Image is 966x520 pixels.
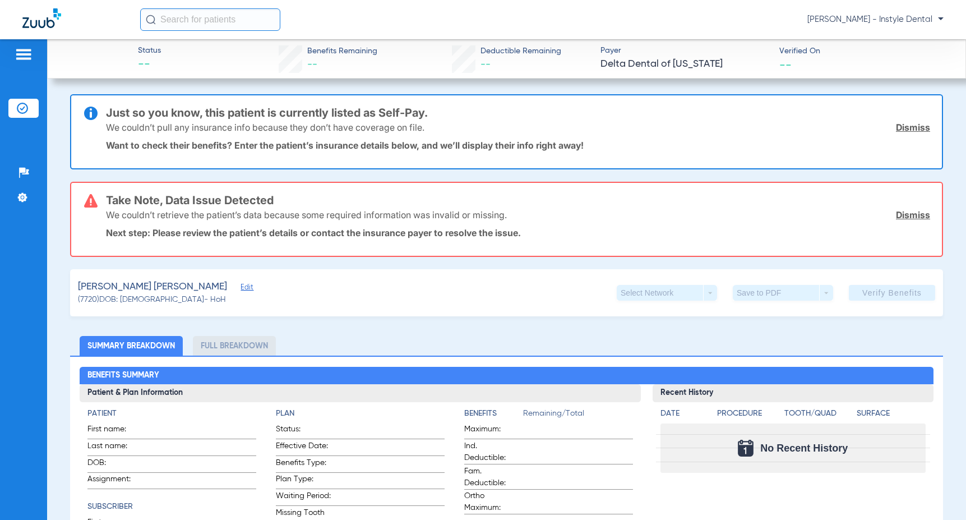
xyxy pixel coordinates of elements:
span: DOB: [87,457,142,472]
span: Ortho Maximum: [464,490,519,514]
li: Full Breakdown [193,336,276,356]
img: Search Icon [146,15,156,25]
app-breakdown-title: Procedure [717,408,780,424]
span: -- [779,58,792,70]
span: Fam. Deductible: [464,466,519,489]
a: Dismiss [896,209,930,220]
span: Assignment: [87,473,142,489]
app-breakdown-title: Date [660,408,708,424]
span: [PERSON_NAME] - Instyle Dental [807,14,944,25]
a: Dismiss [896,122,930,133]
img: info-icon [84,107,98,120]
span: Status: [276,424,331,439]
span: Effective Date: [276,440,331,455]
app-breakdown-title: Surface [857,408,925,424]
h3: Just so you know, this patient is currently listed as Self-Pay. [106,107,930,118]
span: -- [480,59,491,70]
h3: Patient & Plan Information [80,384,641,402]
span: -- [307,59,317,70]
span: Ind. Deductible: [464,440,519,464]
span: Plan Type: [276,473,331,489]
span: Payer [600,45,769,57]
span: First name: [87,424,142,439]
img: hamburger-icon [15,48,33,61]
span: Delta Dental of [US_STATE] [600,57,769,71]
span: Benefits Remaining [307,45,377,57]
h4: Benefits [464,408,523,420]
span: Verified On [779,45,948,57]
h4: Subscriber [87,501,256,513]
span: Remaining/Total [523,408,633,424]
span: Edit [241,283,251,294]
span: Maximum: [464,424,519,439]
p: Next step: Please review the patient’s details or contact the insurance payer to resolve the issue. [106,227,930,238]
p: We couldn’t pull any insurance info because they don’t have coverage on file. [106,122,424,133]
img: error-icon [84,194,98,208]
h4: Procedure [717,408,780,420]
h4: Patient [87,408,256,420]
li: Summary Breakdown [80,336,183,356]
span: (7720) DOB: [DEMOGRAPHIC_DATA] - HoH [78,294,226,306]
span: [PERSON_NAME] [PERSON_NAME] [78,280,227,294]
span: Waiting Period: [276,490,331,505]
h3: Recent History [653,384,933,402]
span: No Recent History [760,443,848,454]
p: Want to check their benefits? Enter the patient’s insurance details below, and we’ll display thei... [106,140,930,151]
p: We couldn’t retrieve the patient’s data because some required information was invalid or missing. [106,209,507,220]
h4: Tooth/Quad [784,408,853,420]
h4: Surface [857,408,925,420]
h2: Benefits Summary [80,367,933,385]
span: Status [138,45,161,57]
h3: Take Note, Data Issue Detected [106,195,930,206]
img: Zuub Logo [22,8,61,28]
h4: Plan [276,408,445,420]
h4: Date [660,408,708,420]
span: Last name: [87,440,142,455]
span: -- [138,57,161,73]
span: Benefits Type: [276,457,331,472]
img: Calendar [738,440,754,457]
app-breakdown-title: Tooth/Quad [784,408,853,424]
input: Search for patients [140,8,280,31]
app-breakdown-title: Benefits [464,408,523,424]
span: Deductible Remaining [480,45,561,57]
